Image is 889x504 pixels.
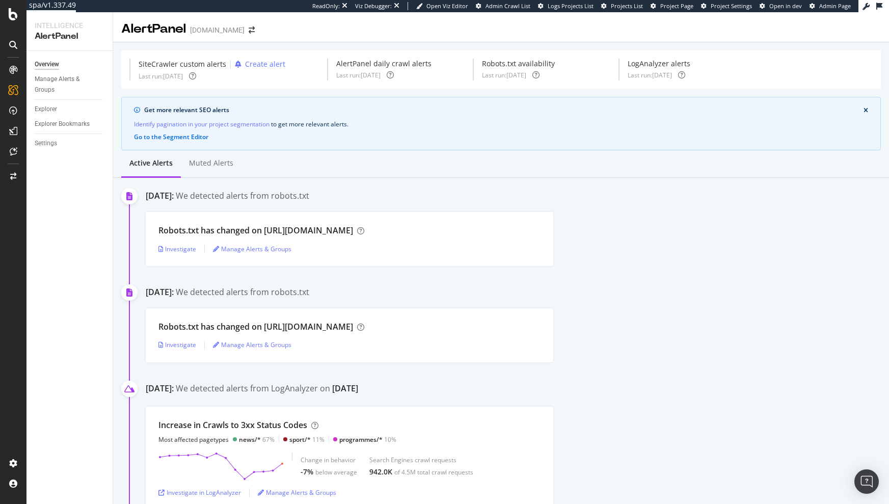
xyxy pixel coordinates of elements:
span: Project Settings [711,2,752,10]
div: Muted alerts [189,158,233,168]
div: We detected alerts from robots.txt [176,190,309,202]
a: Admin Page [810,2,851,10]
div: of 4.5M total crawl requests [394,468,473,476]
a: Open Viz Editor [416,2,468,10]
div: Change in behavior [301,456,357,464]
div: AlertPanel [121,20,186,38]
span: Open in dev [769,2,802,10]
a: Settings [35,138,105,149]
button: Create alert [231,59,285,70]
a: Investigate in LogAnalyzer [158,488,241,497]
div: 10% [339,435,396,444]
a: Manage Alerts & Groups [213,245,291,253]
div: Robots.txt has changed on [URL][DOMAIN_NAME] [158,225,353,236]
div: Explorer Bookmarks [35,119,90,129]
div: LogAnalyzer alerts [628,59,690,69]
div: Last run: [DATE] [139,72,183,81]
a: Investigate [158,245,196,253]
a: Manage Alerts & Groups [213,340,291,349]
div: info banner [121,97,881,150]
div: -7% [301,467,313,477]
button: Manage Alerts & Groups [258,485,336,501]
div: 11% [289,435,325,444]
div: Overview [35,59,59,70]
div: [DATE]: [146,286,174,298]
div: Open Intercom Messenger [854,469,879,494]
div: sport/* [289,435,311,444]
div: Settings [35,138,57,149]
a: Explorer Bookmarks [35,119,105,129]
a: Project Settings [701,2,752,10]
div: news/* [239,435,261,444]
span: Admin Page [819,2,851,10]
span: Logs Projects List [548,2,594,10]
div: 67% [239,435,275,444]
div: to get more relevant alerts . [134,119,868,129]
div: Last run: [DATE] [336,71,381,79]
div: Viz Debugger: [355,2,392,10]
button: Manage Alerts & Groups [213,241,291,257]
div: Most affected pagetypes [158,435,229,444]
span: Project Page [660,2,693,10]
span: Projects List [611,2,643,10]
a: Overview [35,59,105,70]
div: AlertPanel daily crawl alerts [336,59,432,69]
a: Logs Projects List [538,2,594,10]
div: [DATE] [332,383,358,394]
a: Manage Alerts & Groups [258,488,336,497]
button: Go to the Segment Editor [134,134,208,141]
div: programmes/* [339,435,383,444]
button: Investigate in LogAnalyzer [158,485,241,501]
div: arrow-right-arrow-left [249,26,255,34]
div: Intelligence [35,20,104,31]
div: AlertPanel [35,31,104,42]
a: Admin Crawl List [476,2,530,10]
div: SiteCrawler custom alerts [139,59,226,69]
div: Explorer [35,104,57,115]
div: Search Engines crawl requests [369,456,473,464]
div: Active alerts [129,158,173,168]
div: [DATE]: [146,383,174,396]
div: 942.0K [369,467,392,477]
div: Create alert [245,59,285,69]
div: [DOMAIN_NAME] [190,25,245,35]
div: below average [315,468,357,476]
div: Last run: [DATE] [628,71,672,79]
span: Admin Crawl List [486,2,530,10]
a: Projects List [601,2,643,10]
button: close banner [861,105,871,116]
button: Investigate [158,241,196,257]
a: Explorer [35,104,105,115]
div: Get more relevant SEO alerts [144,105,864,115]
div: Robots.txt has changed on [URL][DOMAIN_NAME] [158,321,353,333]
div: Last run: [DATE] [482,71,526,79]
a: Project Page [651,2,693,10]
div: We detected alerts from robots.txt [176,286,309,298]
div: [DATE]: [146,190,174,202]
div: Manage Alerts & Groups [35,74,96,95]
button: Investigate [158,337,196,353]
span: Open Viz Editor [426,2,468,10]
a: Identify pagination in your project segmentation [134,119,270,129]
a: Open in dev [760,2,802,10]
div: We detected alerts from LogAnalyzer on [176,383,358,396]
div: ReadOnly: [312,2,340,10]
a: Investigate [158,340,196,349]
button: Manage Alerts & Groups [213,337,291,353]
div: Increase in Crawls to 3xx Status Codes [158,419,307,431]
div: Robots.txt availability [482,59,555,69]
a: Manage Alerts & Groups [35,74,105,95]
